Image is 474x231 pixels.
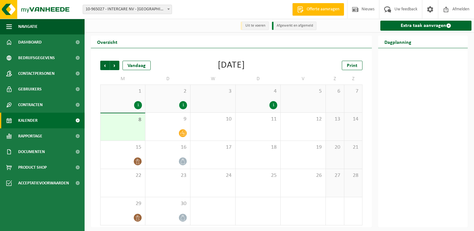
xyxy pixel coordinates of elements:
[239,88,277,95] span: 4
[18,160,47,175] span: Product Shop
[104,116,142,123] span: 8
[18,81,42,97] span: Gebruikers
[145,73,190,85] td: D
[134,101,142,109] div: 1
[18,19,38,34] span: Navigatie
[342,61,362,70] a: Print
[100,61,110,70] span: Vorige
[329,88,341,95] span: 6
[284,172,322,179] span: 26
[18,144,45,160] span: Documenten
[347,88,359,95] span: 7
[18,66,55,81] span: Contactpersonen
[104,172,142,179] span: 22
[281,73,326,85] td: V
[329,116,341,123] span: 13
[292,3,344,16] a: Offerte aanvragen
[218,61,245,70] div: [DATE]
[18,128,42,144] span: Rapportage
[347,172,359,179] span: 28
[236,73,281,85] td: D
[329,172,341,179] span: 27
[269,101,277,109] div: 1
[284,116,322,123] span: 12
[18,175,69,191] span: Acceptatievoorwaarden
[190,73,236,85] td: W
[194,172,232,179] span: 24
[347,144,359,151] span: 21
[329,144,341,151] span: 20
[3,217,105,231] iframe: chat widget
[104,200,142,207] span: 29
[148,116,187,123] span: 9
[100,73,145,85] td: M
[272,22,316,30] li: Afgewerkt en afgemeld
[18,113,38,128] span: Kalender
[194,88,232,95] span: 3
[104,144,142,151] span: 15
[194,116,232,123] span: 10
[18,34,42,50] span: Dashboard
[305,6,341,13] span: Offerte aanvragen
[326,73,344,85] td: Z
[378,36,418,48] h2: Dagplanning
[148,144,187,151] span: 16
[148,88,187,95] span: 2
[239,144,277,151] span: 18
[241,22,269,30] li: Uit te voeren
[194,144,232,151] span: 17
[284,88,322,95] span: 5
[104,88,142,95] span: 1
[148,200,187,207] span: 30
[239,116,277,123] span: 11
[18,50,55,66] span: Bedrijfsgegevens
[122,61,151,70] div: Vandaag
[347,116,359,123] span: 14
[18,97,43,113] span: Contracten
[83,5,172,14] span: 10-965027 - INTERCARE NV - GENTBRUGGE
[284,144,322,151] span: 19
[91,36,124,48] h2: Overzicht
[110,61,119,70] span: Volgende
[347,63,357,68] span: Print
[380,21,471,31] a: Extra taak aanvragen
[344,73,363,85] td: Z
[239,172,277,179] span: 25
[179,101,187,109] div: 1
[148,172,187,179] span: 23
